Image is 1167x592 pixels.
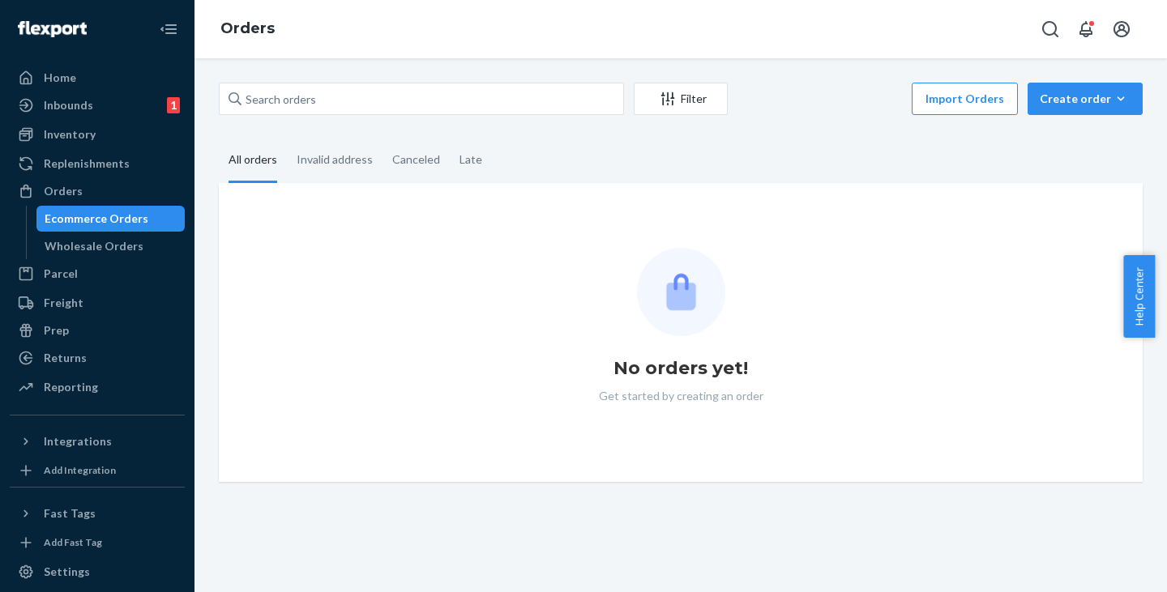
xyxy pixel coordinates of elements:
[44,155,130,172] div: Replenishments
[44,564,90,580] div: Settings
[1105,13,1138,45] button: Open account menu
[10,151,185,177] a: Replenishments
[297,138,373,181] div: Invalid address
[1070,13,1102,45] button: Open notifications
[10,428,185,454] button: Integrations
[44,295,83,311] div: Freight
[1028,83,1143,115] button: Create order
[613,356,748,381] h1: No orders yet!
[10,461,185,480] a: Add Integration
[1123,255,1155,338] button: Help Center
[599,388,763,404] p: Get started by creating an order
[1034,13,1067,45] button: Open Search Box
[36,206,186,232] a: Ecommerce Orders
[44,535,102,549] div: Add Fast Tag
[44,70,76,86] div: Home
[10,374,185,400] a: Reporting
[10,92,185,118] a: Inbounds1
[10,533,185,552] a: Add Fast Tag
[1040,91,1131,107] div: Create order
[167,97,180,113] div: 1
[207,6,288,53] ol: breadcrumbs
[10,178,185,204] a: Orders
[229,138,277,183] div: All orders
[10,559,185,585] a: Settings
[44,266,78,282] div: Parcel
[460,138,482,181] div: Late
[220,19,275,37] a: Orders
[10,345,185,371] a: Returns
[10,290,185,316] a: Freight
[36,233,186,259] a: Wholesale Orders
[10,500,185,526] button: Fast Tags
[45,211,148,227] div: Ecommerce Orders
[10,121,185,147] a: Inventory
[44,322,69,339] div: Prep
[10,65,185,91] a: Home
[392,138,440,181] div: Canceled
[637,248,725,336] img: Empty list
[44,350,87,366] div: Returns
[152,13,185,45] button: Close Navigation
[44,505,96,522] div: Fast Tags
[10,317,185,343] a: Prep
[44,126,96,143] div: Inventory
[44,463,116,477] div: Add Integration
[44,379,98,395] div: Reporting
[18,21,87,37] img: Flexport logo
[912,83,1018,115] button: Import Orders
[10,261,185,287] a: Parcel
[44,433,112,449] div: Integrations
[44,97,93,113] div: Inbounds
[219,83,624,115] input: Search orders
[635,91,727,107] div: Filter
[45,238,143,254] div: Wholesale Orders
[44,183,83,199] div: Orders
[634,83,728,115] button: Filter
